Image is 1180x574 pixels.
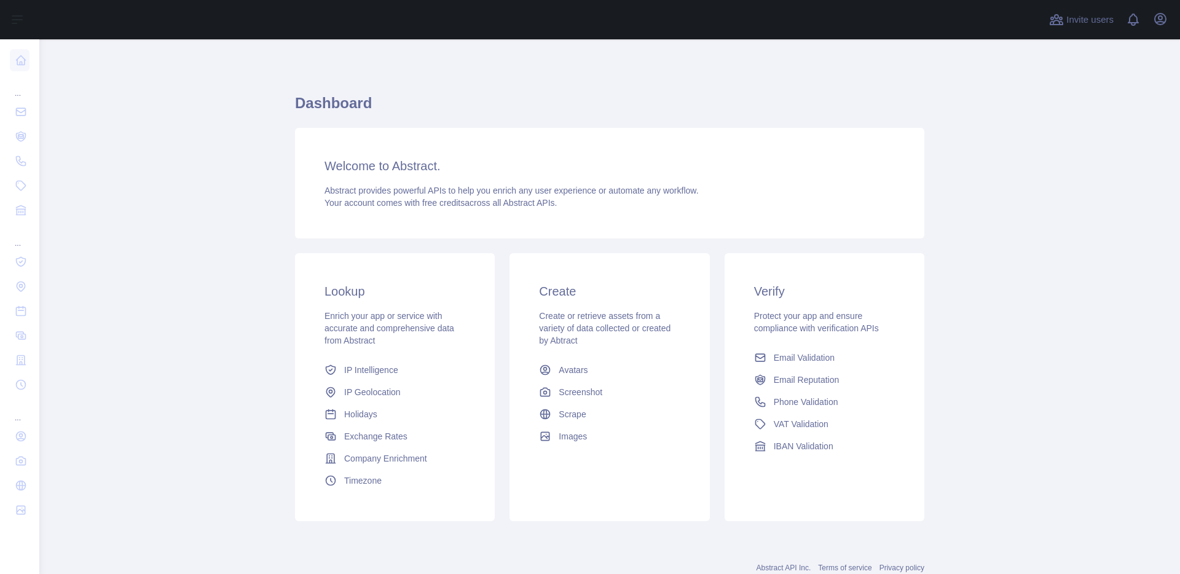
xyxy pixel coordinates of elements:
span: Enrich your app or service with accurate and comprehensive data from Abstract [324,311,454,345]
a: Phone Validation [749,391,900,413]
span: Scrape [559,408,586,420]
h3: Verify [754,283,895,300]
a: Abstract API Inc. [757,564,811,572]
a: Privacy policy [879,564,924,572]
a: Scrape [534,403,685,425]
span: free credits [422,198,465,208]
span: Invite users [1066,13,1114,27]
a: Avatars [534,359,685,381]
div: ... [10,74,29,98]
a: IP Geolocation [320,381,470,403]
span: Avatars [559,364,588,376]
a: IP Intelligence [320,359,470,381]
a: Exchange Rates [320,425,470,447]
a: Terms of service [818,564,871,572]
h1: Dashboard [295,93,924,123]
span: Email Reputation [774,374,840,386]
div: ... [10,398,29,423]
a: IBAN Validation [749,435,900,457]
span: Exchange Rates [344,430,407,442]
span: IP Geolocation [344,386,401,398]
span: Holidays [344,408,377,420]
h3: Lookup [324,283,465,300]
button: Invite users [1047,10,1116,29]
a: Screenshot [534,381,685,403]
span: Email Validation [774,352,835,364]
span: Images [559,430,587,442]
span: Screenshot [559,386,602,398]
a: VAT Validation [749,413,900,435]
span: IBAN Validation [774,440,833,452]
a: Company Enrichment [320,447,470,470]
span: IP Intelligence [344,364,398,376]
span: Timezone [344,474,382,487]
span: VAT Validation [774,418,828,430]
a: Timezone [320,470,470,492]
h3: Create [539,283,680,300]
span: Your account comes with across all Abstract APIs. [324,198,557,208]
div: ... [10,224,29,248]
span: Company Enrichment [344,452,427,465]
span: Phone Validation [774,396,838,408]
span: Protect your app and ensure compliance with verification APIs [754,311,879,333]
a: Email Reputation [749,369,900,391]
span: Abstract provides powerful APIs to help you enrich any user experience or automate any workflow. [324,186,699,195]
a: Holidays [320,403,470,425]
a: Images [534,425,685,447]
span: Create or retrieve assets from a variety of data collected or created by Abtract [539,311,671,345]
a: Email Validation [749,347,900,369]
h3: Welcome to Abstract. [324,157,895,175]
